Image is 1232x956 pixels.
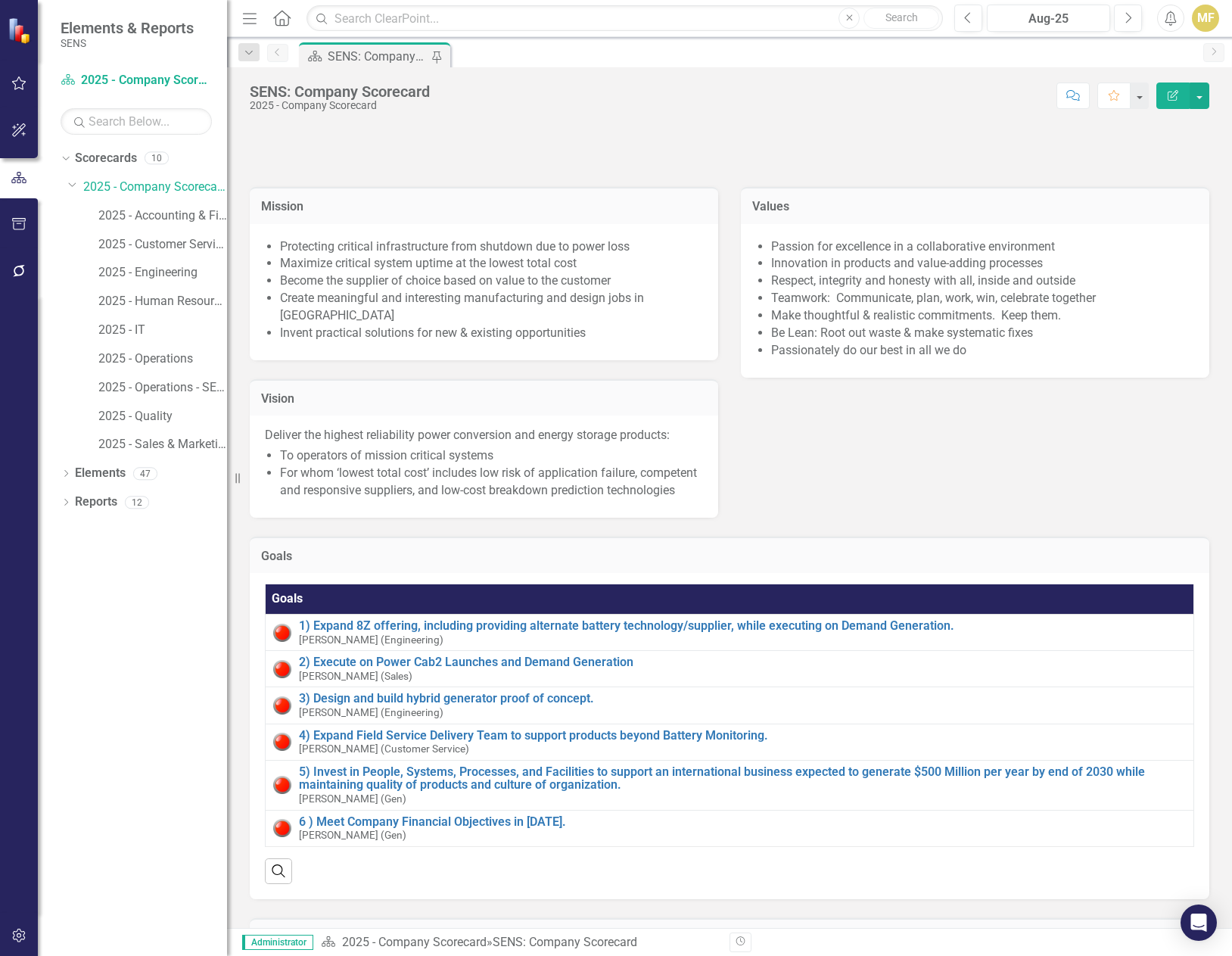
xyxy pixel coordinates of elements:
[342,935,487,949] a: 2025 - Company Scorecard
[992,10,1105,28] div: Aug-25
[771,342,1194,360] li: Passionately do our best in all we do
[299,830,406,841] small: [PERSON_NAME] (Gen)
[98,408,227,425] a: 2025 - Quality
[98,379,227,397] a: 2025 - Operations - SENS Legacy KPIs
[752,200,1198,213] h3: Values
[75,494,117,511] a: Reports
[987,5,1110,32] button: Aug-25
[771,238,1194,256] li: Passion for excellence in a collaborative environment
[299,815,1186,829] a: 6 ) Meet Company Financial Objectives in [DATE].
[771,290,1194,307] li: Teamwork: Communicate, plan, work, win, celebrate together
[771,272,1194,290] li: Respect, integrity and honesty with all, inside and outside
[863,8,939,29] button: Search
[145,152,169,165] div: 10
[98,236,227,254] a: 2025 - Customer Service
[280,447,703,465] li: To operators of mission critical systems
[1192,5,1219,32] button: MF
[328,47,428,66] div: SENS: Company Scorecard
[61,37,194,49] small: SENS
[299,655,1186,669] a: 2) Execute on Power Cab2 Launches and Demand Generation
[98,264,227,282] a: 2025 - Engineering
[280,325,703,342] li: Invent practical solutions for new & existing opportunities
[299,729,1186,743] a: 4) Expand Field Service Delivery Team to support products beyond Battery Monitoring.
[273,733,291,751] img: Red: Critical Issues/Off-Track
[299,619,1186,633] a: 1) Expand 8Z offering, including providing alternate battery technology/supplier, while executing...
[266,651,1194,687] td: Double-Click to Edit Right Click for Context Menu
[242,935,313,950] span: Administrator
[265,427,703,444] p: Deliver the highest reliability power conversion and energy storage products:
[299,765,1186,792] a: 5) Invest in People, Systems, Processes, and Facilities to support an international business expe...
[280,290,703,325] li: Create meaningful and interesting manufacturing and design jobs in [GEOGRAPHIC_DATA]
[266,760,1194,810] td: Double-Click to Edit Right Click for Context Menu
[61,72,212,89] a: 2025 - Company Scorecard
[280,272,703,290] li: Become the supplier of choice based on value to the customer
[273,624,291,642] img: Red: Critical Issues/Off-Track
[273,660,291,678] img: Red: Critical Issues/Off-Track
[306,5,943,32] input: Search ClearPoint...
[771,255,1194,272] li: Innovation in products and value-adding processes
[273,696,291,715] img: Red: Critical Issues/Off-Track
[299,692,1186,705] a: 3) Design and build hybrid generator proof of concept.
[771,307,1194,325] li: Make thoughtful & realistic commitments. Keep them.
[125,496,149,509] div: 12
[133,467,157,480] div: 47
[299,634,443,646] small: [PERSON_NAME] (Engineering)
[266,810,1194,846] td: Double-Click to Edit Right Click for Context Menu
[273,776,291,794] img: Red: Critical Issues/Off-Track
[266,615,1194,651] td: Double-Click to Edit Right Click for Context Menu
[771,325,1194,342] li: Be Lean: Root out waste & make systematic fixes
[280,255,703,272] li: Maximize critical system uptime at the lowest total cost
[280,238,703,256] li: Protecting critical infrastructure from shutdown due to power loss
[8,17,34,43] img: ClearPoint Strategy
[250,100,430,111] div: 2025 - Company Scorecard
[61,108,212,135] input: Search Below...
[299,793,406,805] small: [PERSON_NAME] (Gen)
[280,465,703,500] li: For whom ‘lowest total cost’ includes low risk of application failure, competent and responsive s...
[261,200,707,213] h3: Mission
[299,707,443,718] small: [PERSON_NAME] (Engineering)
[98,436,227,453] a: 2025 - Sales & Marketing
[98,207,227,225] a: 2025 - Accounting & Finance
[299,743,469,755] small: [PERSON_NAME] (Customer Service)
[98,322,227,339] a: 2025 - IT
[98,350,227,368] a: 2025 - Operations
[321,934,718,951] div: »
[261,550,1198,563] h3: Goals
[98,293,227,310] a: 2025 - Human Resources
[75,465,126,482] a: Elements
[250,83,430,100] div: SENS: Company Scorecard
[885,11,918,23] span: Search
[266,687,1194,724] td: Double-Click to Edit Right Click for Context Menu
[83,179,227,196] a: 2025 - Company Scorecard
[273,819,291,837] img: Red: Critical Issues/Off-Track
[266,724,1194,760] td: Double-Click to Edit Right Click for Context Menu
[299,671,412,682] small: [PERSON_NAME] (Sales)
[61,19,194,37] span: Elements & Reports
[1181,905,1217,941] div: Open Intercom Messenger
[75,150,137,167] a: Scorecards
[493,935,637,949] div: SENS: Company Scorecard
[261,392,707,406] h3: Vision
